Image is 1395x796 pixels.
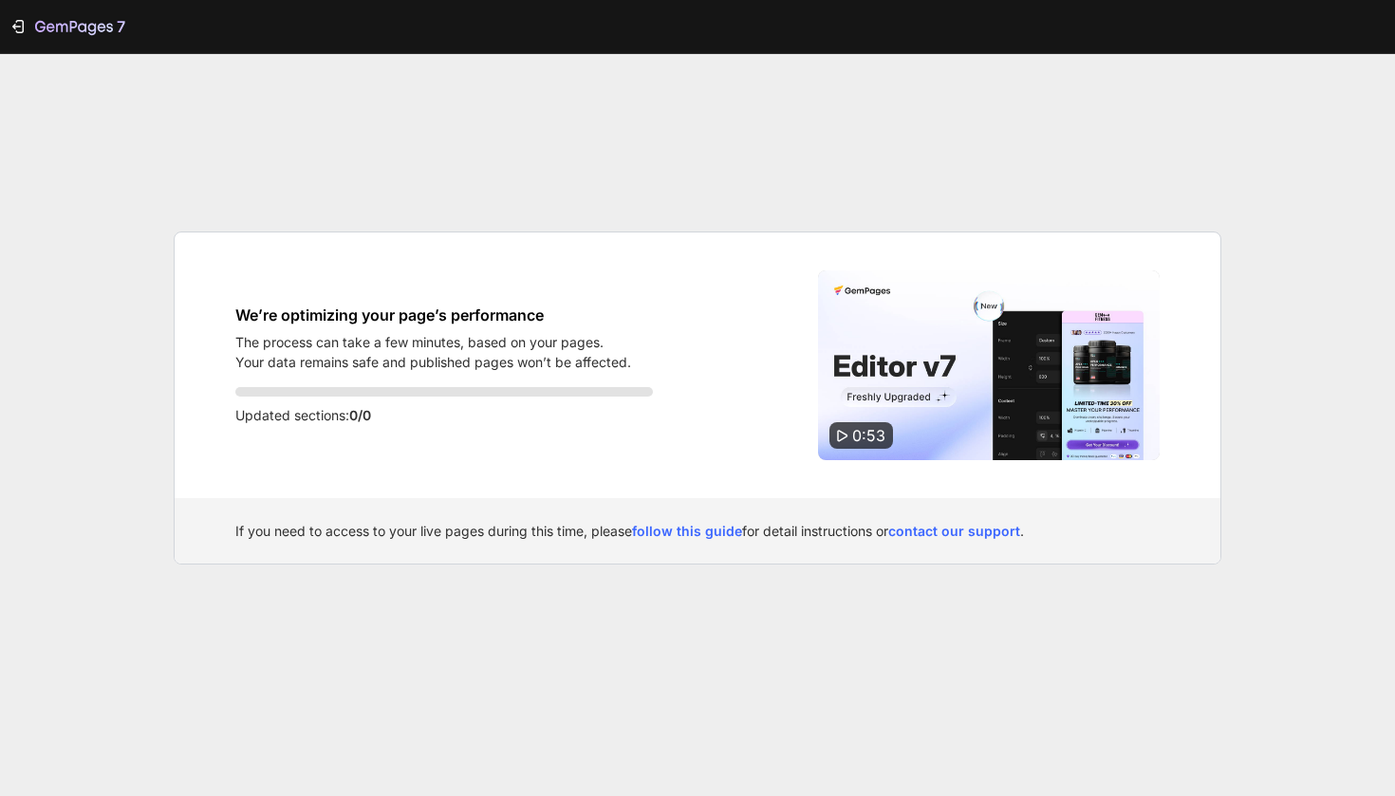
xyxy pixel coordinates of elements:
p: Your data remains safe and published pages won’t be affected. [235,352,631,372]
a: contact our support [888,523,1020,539]
h1: We’re optimizing your page’s performance [235,304,631,326]
p: 7 [117,15,125,38]
img: Video thumbnail [818,270,1160,460]
span: 0:53 [852,426,885,445]
p: The process can take a few minutes, based on your pages. [235,332,631,352]
span: 0/0 [349,407,371,423]
p: Updated sections: [235,404,653,427]
a: follow this guide [632,523,742,539]
div: If you need to access to your live pages during this time, please for detail instructions or . [235,521,1160,541]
